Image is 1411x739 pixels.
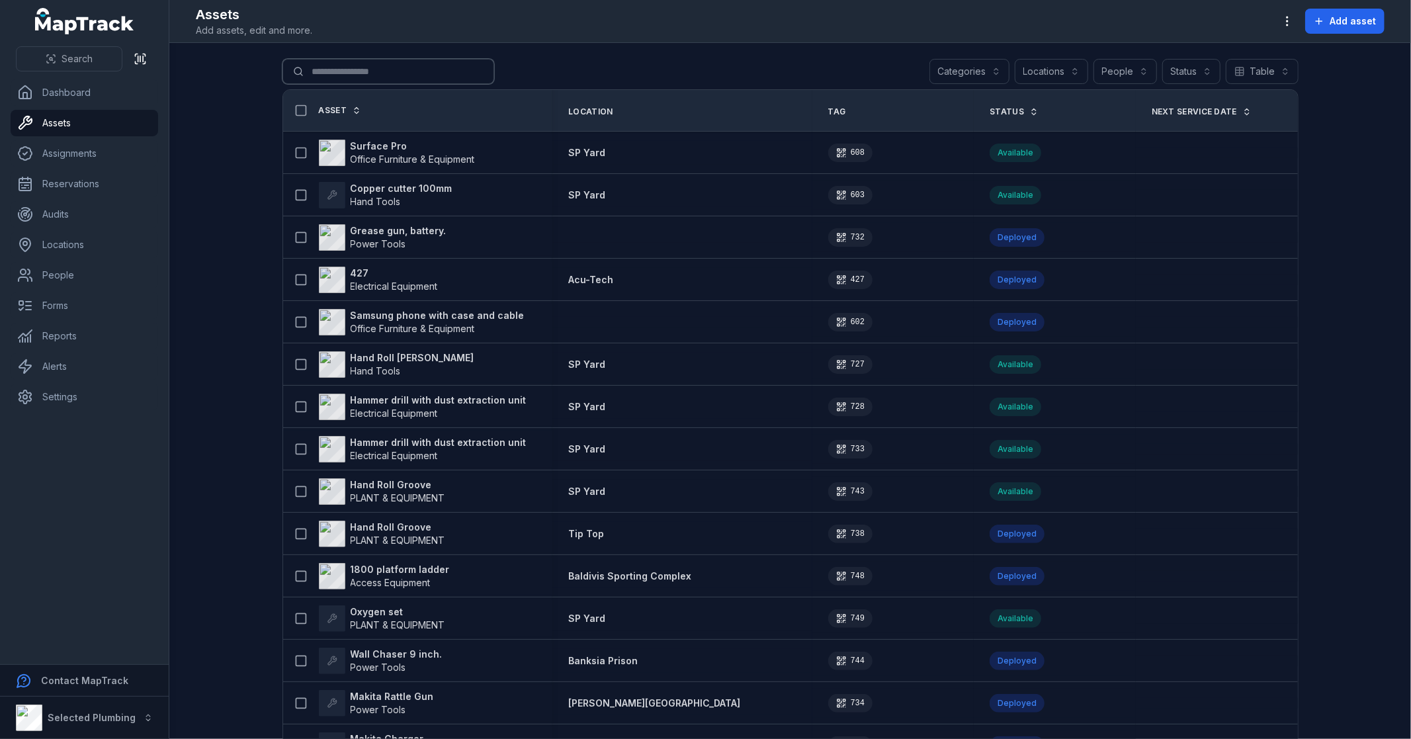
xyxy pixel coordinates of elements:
[828,271,873,289] div: 427
[568,486,605,497] span: SP Yard
[351,450,438,461] span: Electrical Equipment
[351,535,445,546] span: PLANT & EQUIPMENT
[11,232,158,258] a: Locations
[351,196,401,207] span: Hand Tools
[828,228,873,247] div: 732
[568,107,613,117] span: Location
[319,563,450,589] a: 1800 platform ladderAccess Equipment
[1305,9,1385,34] button: Add asset
[351,309,525,322] strong: Samsung phone with case and cable
[990,440,1041,458] div: Available
[351,690,434,703] strong: Makita Rattle Gun
[319,105,347,116] span: Asset
[1093,59,1157,84] button: People
[11,292,158,319] a: Forms
[11,140,158,167] a: Assignments
[319,394,527,420] a: Hammer drill with dust extraction unitElectrical Equipment
[351,182,452,195] strong: Copper cutter 100mm
[568,697,740,709] span: [PERSON_NAME][GEOGRAPHIC_DATA]
[828,313,873,331] div: 602
[568,146,605,159] a: SP Yard
[11,79,158,106] a: Dashboard
[990,271,1045,289] div: Deployed
[351,704,406,715] span: Power Tools
[319,521,445,547] a: Hand Roll GroovePLANT & EQUIPMENT
[568,400,605,413] a: SP Yard
[990,525,1045,543] div: Deployed
[35,8,134,34] a: MapTrack
[568,359,605,370] span: SP Yard
[319,648,443,674] a: Wall Chaser 9 inch.Power Tools
[828,525,873,543] div: 738
[1015,59,1088,84] button: Locations
[990,313,1045,331] div: Deployed
[319,436,527,462] a: Hammer drill with dust extraction unitElectrical Equipment
[351,577,431,588] span: Access Equipment
[828,186,873,204] div: 603
[319,105,362,116] a: Asset
[319,267,438,293] a: 427Electrical Equipment
[62,52,93,65] span: Search
[990,186,1041,204] div: Available
[196,5,312,24] h2: Assets
[568,189,605,200] span: SP Yard
[11,384,158,410] a: Settings
[568,528,604,539] span: Tip Top
[990,107,1024,117] span: Status
[351,153,475,165] span: Office Furniture & Equipment
[319,182,452,208] a: Copper cutter 100mmHand Tools
[351,323,475,334] span: Office Furniture & Equipment
[1330,15,1376,28] span: Add asset
[568,527,604,541] a: Tip Top
[990,652,1045,670] div: Deployed
[568,654,638,668] a: Banksia Prison
[568,570,691,583] a: Baldivis Sporting Complex
[929,59,1009,84] button: Categories
[990,107,1039,117] a: Status
[319,605,445,632] a: Oxygen setPLANT & EQUIPMENT
[351,281,438,292] span: Electrical Equipment
[351,365,401,376] span: Hand Tools
[568,697,740,710] a: [PERSON_NAME][GEOGRAPHIC_DATA]
[568,655,638,666] span: Banksia Prison
[351,224,447,238] strong: Grease gun, battery.
[568,613,605,624] span: SP Yard
[351,267,438,280] strong: 427
[319,224,447,251] a: Grease gun, battery.Power Tools
[828,567,873,586] div: 748
[319,309,525,335] a: Samsung phone with case and cableOffice Furniture & Equipment
[568,147,605,158] span: SP Yard
[16,46,122,71] button: Search
[990,482,1041,501] div: Available
[351,238,406,249] span: Power Tools
[828,398,873,416] div: 728
[828,355,873,374] div: 727
[11,110,158,136] a: Assets
[351,619,445,630] span: PLANT & EQUIPMENT
[568,570,691,582] span: Baldivis Sporting Complex
[1152,107,1237,117] span: Next Service Date
[351,605,445,619] strong: Oxygen set
[828,694,873,713] div: 734
[990,355,1041,374] div: Available
[990,228,1045,247] div: Deployed
[319,478,445,505] a: Hand Roll GroovePLANT & EQUIPMENT
[568,273,613,286] a: Acu-Tech
[11,323,158,349] a: Reports
[351,478,445,492] strong: Hand Roll Groove
[828,652,873,670] div: 744
[828,482,873,501] div: 743
[351,648,443,661] strong: Wall Chaser 9 inch.
[11,353,158,380] a: Alerts
[351,492,445,503] span: PLANT & EQUIPMENT
[990,398,1041,416] div: Available
[990,694,1045,713] div: Deployed
[351,521,445,534] strong: Hand Roll Groove
[48,712,136,723] strong: Selected Plumbing
[1162,59,1220,84] button: Status
[351,436,527,449] strong: Hammer drill with dust extraction unit
[828,609,873,628] div: 749
[351,408,438,419] span: Electrical Equipment
[828,107,846,117] span: Tag
[11,171,158,197] a: Reservations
